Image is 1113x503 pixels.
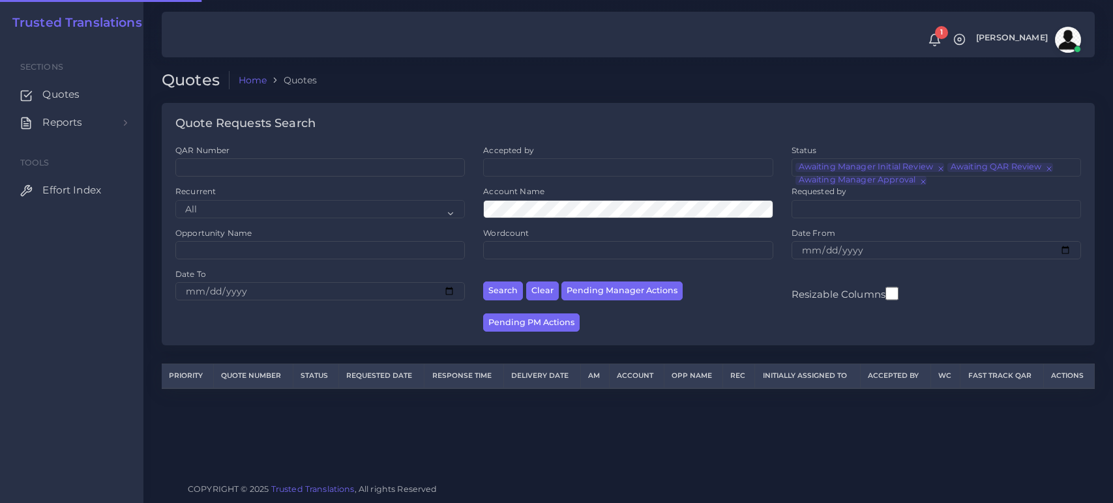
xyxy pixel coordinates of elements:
[664,364,723,388] th: Opp Name
[175,117,316,131] h4: Quote Requests Search
[861,364,930,388] th: Accepted by
[561,281,683,300] button: Pending Manager Actions
[239,74,267,87] a: Home
[792,186,847,197] label: Requested by
[10,81,134,108] a: Quotes
[960,364,1044,388] th: Fast Track QAR
[355,482,438,496] span: , All rights Reserved
[175,227,252,238] label: Opportunity Name
[1055,27,1081,53] img: avatar
[580,364,609,388] th: AM
[1044,364,1095,388] th: Actions
[795,163,944,172] li: Awaiting Manager Initial Review
[20,62,63,72] span: Sections
[483,227,529,238] label: Wordcount
[175,268,206,280] label: Date To
[609,364,664,388] th: Account
[20,158,50,167] span: Tools
[175,186,216,197] label: Recurrent
[795,176,927,185] li: Awaiting Manager Approval
[503,364,580,388] th: Delivery Date
[293,364,338,388] th: Status
[923,33,946,47] a: 1
[970,27,1086,53] a: [PERSON_NAME]avatar
[526,281,559,300] button: Clear
[267,74,317,87] li: Quotes
[3,16,142,31] a: Trusted Translations
[162,71,230,90] h2: Quotes
[483,145,534,156] label: Accepted by
[792,145,817,156] label: Status
[935,26,948,39] span: 1
[42,87,80,102] span: Quotes
[483,281,523,300] button: Search
[792,285,898,302] label: Resizable Columns
[42,115,82,130] span: Reports
[424,364,503,388] th: Response Time
[10,177,134,204] a: Effort Index
[42,183,101,197] span: Effort Index
[947,163,1053,172] li: Awaiting QAR Review
[338,364,424,388] th: Requested Date
[162,364,213,388] th: Priority
[10,109,134,136] a: Reports
[188,482,438,496] span: COPYRIGHT © 2025
[723,364,755,388] th: REC
[885,285,898,302] input: Resizable Columns
[483,313,580,332] button: Pending PM Actions
[792,227,835,238] label: Date From
[271,484,355,494] a: Trusted Translations
[976,34,1048,42] span: [PERSON_NAME]
[483,186,544,197] label: Account Name
[755,364,861,388] th: Initially Assigned to
[213,364,293,388] th: Quote Number
[175,145,230,156] label: QAR Number
[930,364,960,388] th: WC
